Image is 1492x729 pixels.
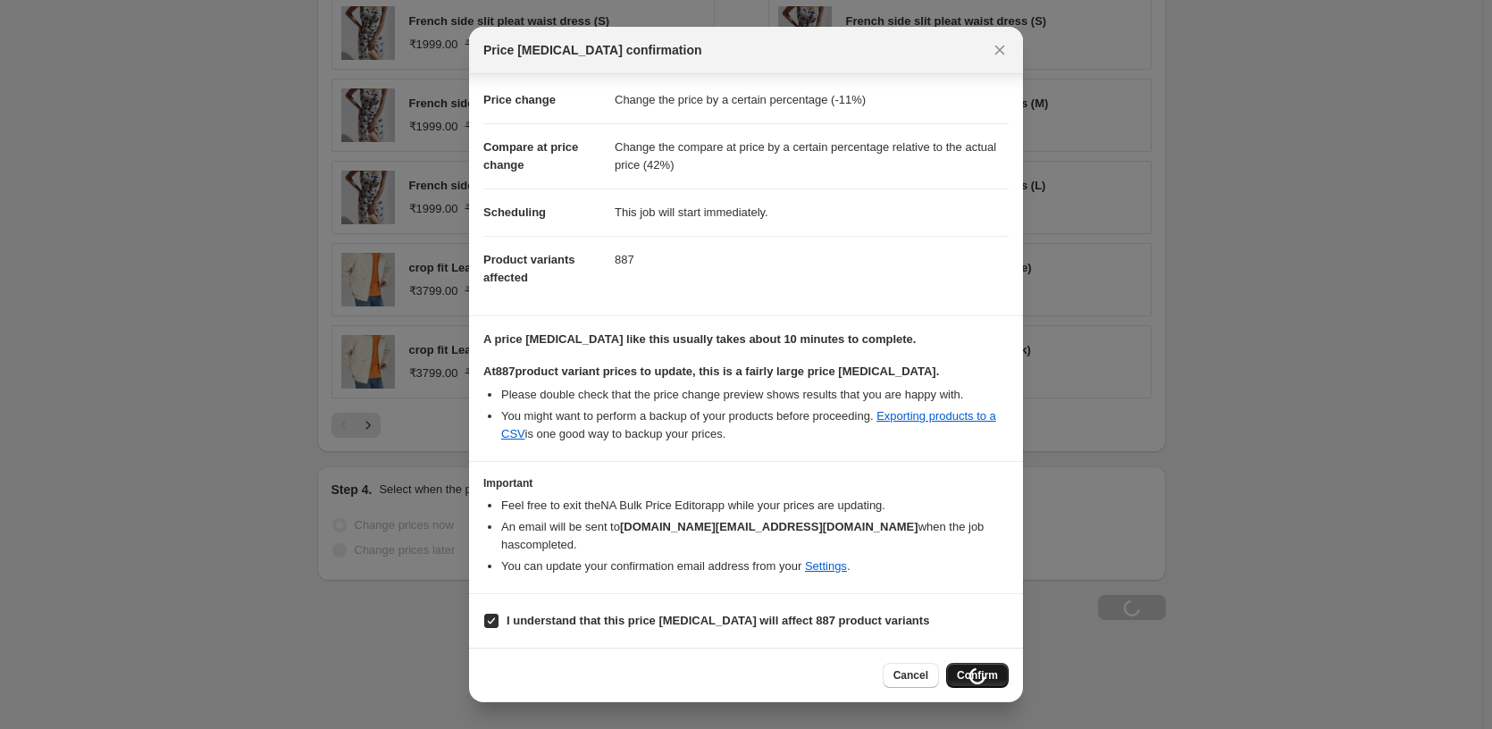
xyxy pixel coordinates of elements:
li: You might want to perform a backup of your products before proceeding. is one good way to backup ... [501,407,1009,443]
span: Compare at price change [483,140,578,172]
b: [DOMAIN_NAME][EMAIL_ADDRESS][DOMAIN_NAME] [620,520,918,533]
span: Product variants affected [483,253,575,284]
dd: Change the compare at price by a certain percentage relative to the actual price (42%) [615,123,1009,189]
li: Please double check that the price change preview shows results that you are happy with. [501,386,1009,404]
dd: This job will start immediately. [615,189,1009,236]
span: Price change [483,93,556,106]
b: At 887 product variant prices to update, this is a fairly large price [MEDICAL_DATA]. [483,364,939,378]
b: A price [MEDICAL_DATA] like this usually takes about 10 minutes to complete. [483,332,916,346]
button: Cancel [883,663,939,688]
span: Cancel [893,668,928,683]
li: An email will be sent to when the job has completed . [501,518,1009,554]
li: You can update your confirmation email address from your . [501,557,1009,575]
h3: Important [483,476,1009,490]
span: Scheduling [483,205,546,219]
a: Exporting products to a CSV [501,409,996,440]
b: I understand that this price [MEDICAL_DATA] will affect 887 product variants [507,614,929,627]
a: Settings [805,559,847,573]
span: Price [MEDICAL_DATA] confirmation [483,41,702,59]
dd: Change the price by a certain percentage (-11%) [615,77,1009,123]
button: Close [987,38,1012,63]
li: Feel free to exit the NA Bulk Price Editor app while your prices are updating. [501,497,1009,515]
dd: 887 [615,236,1009,283]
